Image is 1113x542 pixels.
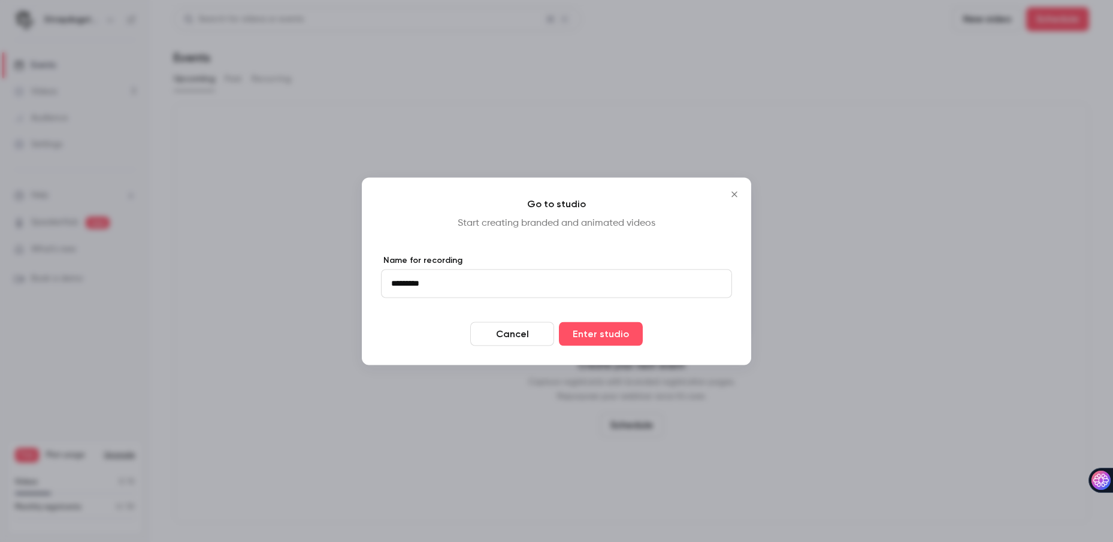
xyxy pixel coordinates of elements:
[470,322,554,346] button: Cancel
[559,322,643,346] button: Enter studio
[381,254,732,266] label: Name for recording
[381,196,732,211] h4: Go to studio
[381,216,732,230] p: Start creating branded and animated videos
[722,182,746,206] button: Close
